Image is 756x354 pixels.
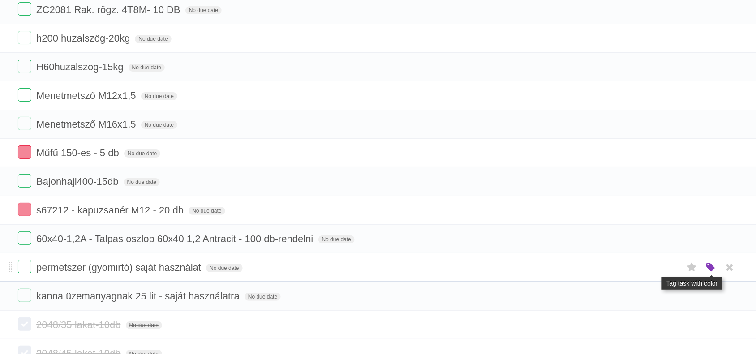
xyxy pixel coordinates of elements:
span: No due date [206,264,242,272]
label: Done [18,260,31,273]
label: Done [18,60,31,73]
label: Done [18,31,31,44]
span: No due date [135,35,171,43]
span: No due date [141,121,177,129]
span: Menetmetsző M16x1,5 [36,119,138,130]
label: Done [18,145,31,159]
span: No due date [126,321,162,329]
span: No due date [129,64,165,72]
span: Műfű 150-es - 5 db [36,147,121,158]
span: No due date [185,6,222,14]
label: Done [18,117,31,130]
span: Menetmetsző M12x1,5 [36,90,138,101]
label: Done [18,317,31,331]
span: kanna üzemanyagnak 25 lit - saját használatra [36,290,242,302]
span: No due date [124,178,160,186]
span: H60huzalszög-15kg [36,61,125,73]
label: Done [18,203,31,216]
span: h200 huzalszög-20kg [36,33,132,44]
span: No due date [318,235,355,243]
label: Done [18,88,31,102]
span: No due date [124,149,160,158]
label: Done [18,2,31,16]
span: 60x40-1,2A - Talpas oszlop 60x40 1,2 Antracit - 100 db-rendelni [36,233,315,244]
span: No due date [245,293,281,301]
label: Star task [683,260,700,275]
label: Done [18,231,31,245]
label: Done [18,289,31,302]
label: Done [18,174,31,188]
span: s67212 - kapuzsanér M12 - 20 db [36,205,186,216]
span: Bajonhajl400-15db [36,176,121,187]
span: permetszer (gyomirtó) saját használat [36,262,203,273]
span: 2048/35 lakat-10db [36,319,123,330]
span: ZC2081 Rak. rögz. 4T8M- 10 DB [36,4,183,15]
span: No due date [141,92,177,100]
span: No due date [189,207,225,215]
